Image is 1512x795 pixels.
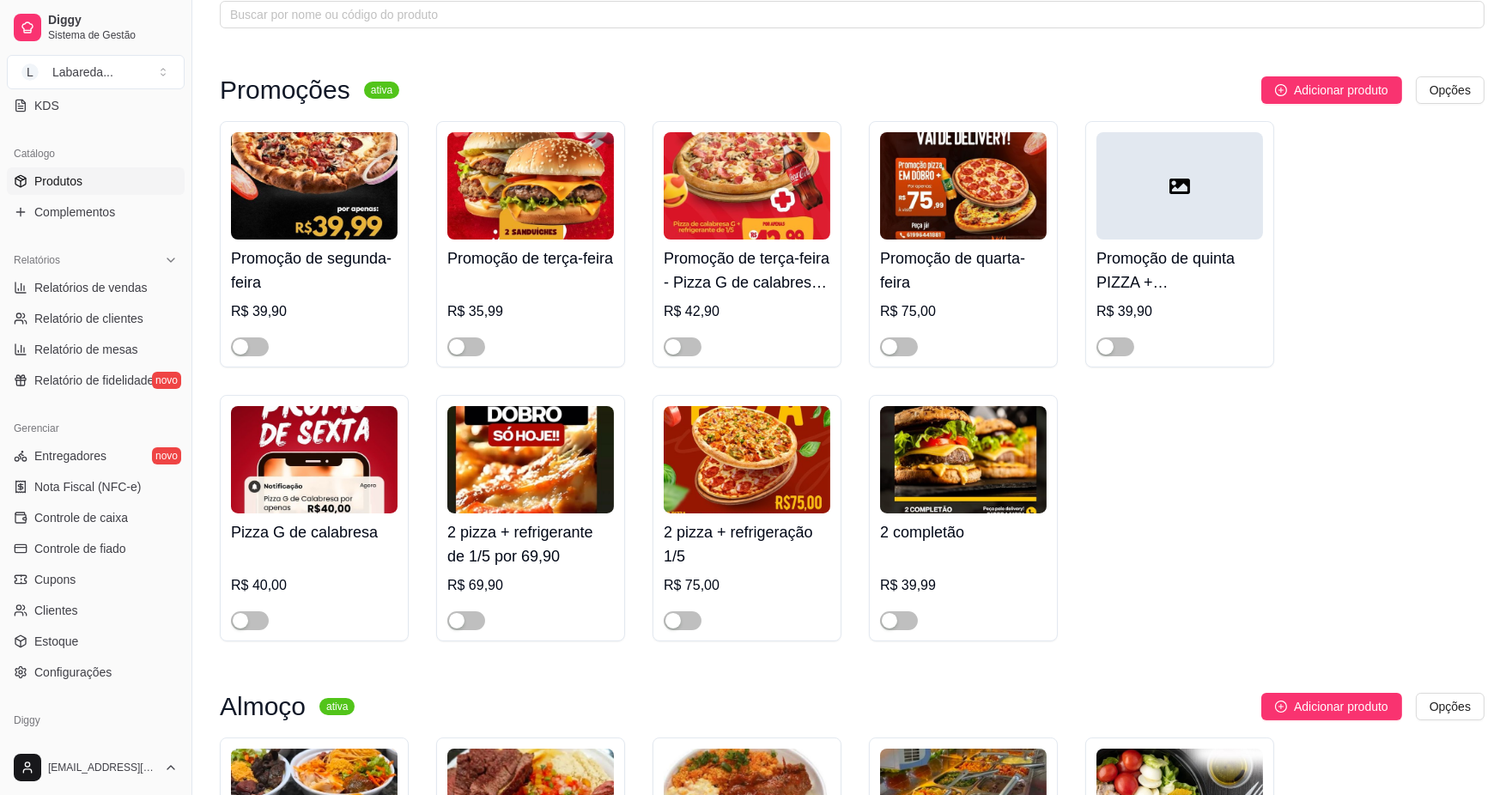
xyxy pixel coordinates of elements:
span: Configurações [34,664,112,681]
div: R$ 75,00 [880,301,1047,322]
span: Diggy [48,13,178,28]
img: product-image [231,406,398,513]
a: Configurações [7,658,185,686]
span: Cupons [34,571,76,588]
h4: 2 completão [880,520,1047,544]
div: Gerenciar [7,415,185,442]
span: Nota Fiscal (NFC-e) [34,478,141,495]
div: R$ 39,99 [880,575,1047,596]
a: Controle de caixa [7,504,185,531]
a: Complementos [7,198,185,226]
a: Entregadoresnovo [7,442,185,470]
span: Complementos [34,203,115,221]
span: Entregadores [34,447,106,464]
button: Adicionar produto [1261,76,1402,104]
img: product-image [880,132,1047,240]
div: Catálogo [7,140,185,167]
img: product-image [880,406,1047,513]
h4: Promoção de segunda-feira [231,246,398,294]
button: Adicionar produto [1261,693,1402,720]
h4: Pizza G de calabresa [231,520,398,544]
h4: 2 pizza + refrigerante de 1/5 por 69,90 [447,520,614,568]
span: Controle de fiado [34,540,126,557]
span: Relatórios de vendas [34,279,148,296]
a: Clientes [7,597,185,624]
h3: Promoções [220,80,350,100]
span: L [21,64,39,81]
span: Clientes [34,602,78,619]
sup: ativa [364,82,399,99]
span: Opções [1430,697,1471,716]
div: R$ 40,00 [231,575,398,596]
h4: Promoção de quinta PIZZA + REFRIGERANTE 1/5 [1096,246,1263,294]
span: Opções [1430,81,1471,100]
img: product-image [231,132,398,240]
h4: 2 pizza + refrigeração 1/5 [664,520,830,568]
a: Planos [7,734,185,762]
a: Relatórios de vendas [7,274,185,301]
button: Opções [1416,76,1485,104]
a: Controle de fiado [7,535,185,562]
span: KDS [34,97,59,114]
span: Controle de caixa [34,509,128,526]
div: Diggy [7,707,185,734]
span: plus-circle [1275,701,1287,713]
a: KDS [7,92,185,119]
a: Produtos [7,167,185,195]
span: Relatório de mesas [34,341,138,358]
a: Relatório de mesas [7,336,185,363]
span: Relatório de fidelidade [34,372,154,389]
span: Adicionar produto [1294,697,1388,716]
a: Cupons [7,566,185,593]
span: Adicionar produto [1294,81,1388,100]
div: R$ 39,90 [1096,301,1263,322]
div: R$ 39,90 [231,301,398,322]
img: product-image [447,406,614,513]
div: R$ 69,90 [447,575,614,596]
div: R$ 42,90 [664,301,830,322]
h4: Promoção de terça-feira - Pizza G de calabresa + refrigerante de 1/5 [664,246,830,294]
span: plus-circle [1275,84,1287,96]
button: Opções [1416,693,1485,720]
div: R$ 75,00 [664,575,830,596]
a: Estoque [7,628,185,655]
input: Buscar por nome ou código do produto [230,5,1460,24]
a: Nota Fiscal (NFC-e) [7,473,185,501]
span: Planos [34,739,71,756]
h4: Promoção de quarta-feira [880,246,1047,294]
button: [EMAIL_ADDRESS][DOMAIN_NAME] [7,747,185,788]
span: Sistema de Gestão [48,28,178,42]
div: Labareda ... [52,64,113,81]
img: product-image [664,406,830,513]
img: product-image [447,132,614,240]
a: Relatório de clientes [7,305,185,332]
a: Relatório de fidelidadenovo [7,367,185,394]
span: Relatórios [14,253,60,267]
h3: Almoço [220,696,306,717]
span: Relatório de clientes [34,310,143,327]
span: [EMAIL_ADDRESS][DOMAIN_NAME] [48,761,157,774]
span: Estoque [34,633,78,650]
span: Produtos [34,173,82,190]
button: Select a team [7,55,185,89]
div: R$ 35,99 [447,301,614,322]
h4: Promoção de terça-feira [447,246,614,270]
a: DiggySistema de Gestão [7,7,185,48]
sup: ativa [319,698,355,715]
img: product-image [664,132,830,240]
